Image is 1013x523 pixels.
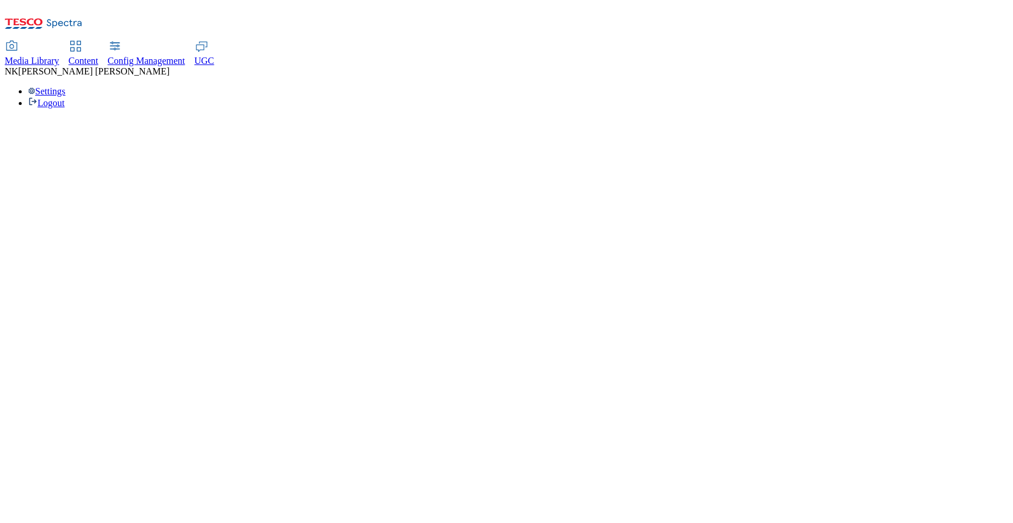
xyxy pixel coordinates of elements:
[28,86,66,96] a: Settings
[5,42,59,66] a: Media Library
[195,42,215,66] a: UGC
[108,56,185,66] span: Config Management
[28,98,64,108] a: Logout
[5,56,59,66] span: Media Library
[108,42,185,66] a: Config Management
[195,56,215,66] span: UGC
[18,66,169,76] span: [PERSON_NAME] [PERSON_NAME]
[69,42,98,66] a: Content
[5,66,18,76] span: NK
[69,56,98,66] span: Content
